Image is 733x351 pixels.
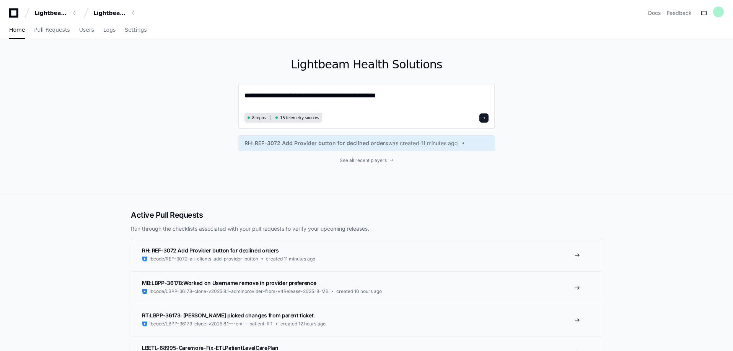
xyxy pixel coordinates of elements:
span: lbcode/LBPP-36173-clone-v2025.8.1---cm---patient-RT [150,321,273,327]
a: Docs [648,9,661,17]
a: Logs [103,21,116,39]
span: See all recent players [340,157,387,163]
a: Home [9,21,25,39]
a: RH: REF-3072 Add Provider button for declined orderslbcode/REF-3072-all-clients-add-provider-butt... [131,239,602,271]
span: Pull Requests [34,27,70,32]
a: RT:LBPP-36173: [PERSON_NAME] picked changes from parent ticket.lbcode/LBPP-36173-clone-v2025.8.1-... [131,304,602,336]
span: MB:LBPP-36178:Worked on Username remove in provider preference [142,280,316,286]
span: RT:LBPP-36173: [PERSON_NAME] picked changes from parent ticket. [142,312,315,319]
button: Lightbeam Health [31,6,80,20]
a: Settings [125,21,147,39]
a: Pull Requests [34,21,70,39]
button: Lightbeam Health Solutions [90,6,139,20]
span: lbcode/REF-3072-all-clients-add-provider-button [150,256,258,262]
span: was created 11 minutes ago [388,139,458,147]
span: Logs [103,27,116,32]
span: RH: REF-3072 Add Provider button for declined orders [142,247,279,254]
span: 15 telemetry sources [280,115,319,121]
h2: Active Pull Requests [131,210,602,220]
h1: Lightbeam Health Solutions [238,58,495,71]
span: Settings [125,27,147,32]
span: created 10 hours ago [336,288,382,294]
span: RH: REF-3072 Add Provider button for declined orders [244,139,388,147]
a: Users [79,21,94,39]
a: RH: REF-3072 Add Provider button for declined orderswas created 11 minutes ago [244,139,489,147]
span: Home [9,27,25,32]
p: Run through the checklists associated with your pull requests to verify your upcoming releases. [131,225,602,233]
a: See all recent players [238,157,495,163]
span: Users [79,27,94,32]
span: lbcode/LBPP-36178-clone-v2025.8.1-adminprovider-from-v4Release-2025-8-MB [150,288,329,294]
a: MB:LBPP-36178:Worked on Username remove in provider preferencelbcode/LBPP-36178-clone-v2025.8.1-a... [131,271,602,304]
span: 8 repos [252,115,266,121]
button: Feedback [667,9,692,17]
span: LBETL-68995-Caremore-Fix-ETLPatientLevelCarePlan [142,345,278,351]
span: created 11 minutes ago [266,256,315,262]
div: Lightbeam Health [34,9,67,17]
div: Lightbeam Health Solutions [93,9,126,17]
span: created 12 hours ago [280,321,326,327]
